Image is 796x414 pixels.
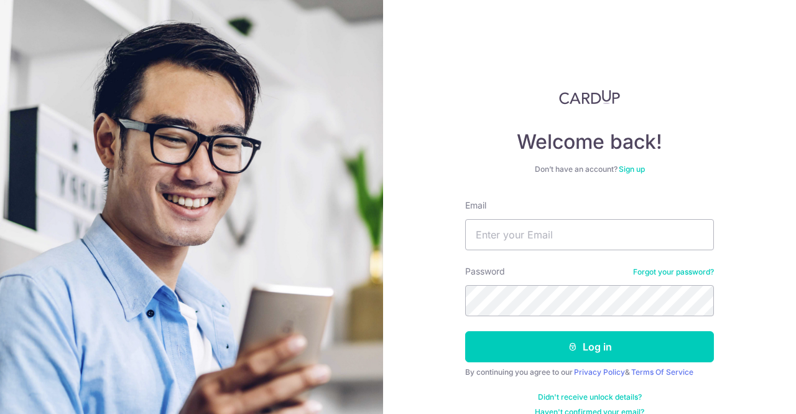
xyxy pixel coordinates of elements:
[465,199,486,212] label: Email
[619,164,645,174] a: Sign up
[465,164,714,174] div: Don’t have an account?
[538,392,642,402] a: Didn't receive unlock details?
[633,267,714,277] a: Forgot your password?
[465,331,714,362] button: Log in
[631,367,693,377] a: Terms Of Service
[465,265,505,278] label: Password
[465,129,714,154] h4: Welcome back!
[465,219,714,250] input: Enter your Email
[574,367,625,377] a: Privacy Policy
[465,367,714,377] div: By continuing you agree to our &
[559,90,620,105] img: CardUp Logo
